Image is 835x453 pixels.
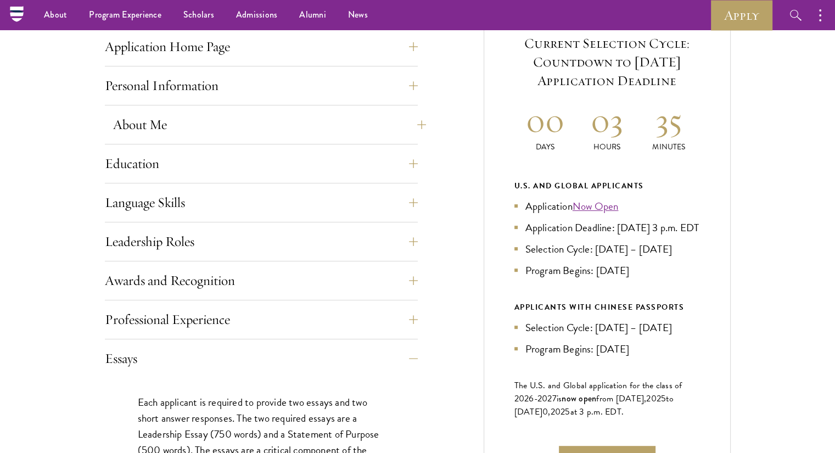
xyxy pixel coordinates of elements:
[514,179,700,193] div: U.S. and Global Applicants
[646,392,661,405] span: 202
[529,392,534,405] span: 6
[596,392,646,405] span: from [DATE],
[514,34,700,90] h5: Current Selection Cycle: Countdown to [DATE] Application Deadline
[514,300,700,314] div: APPLICANTS WITH CHINESE PASSPORTS
[576,141,638,153] p: Hours
[105,306,418,333] button: Professional Experience
[514,392,674,418] span: to [DATE]
[113,111,426,138] button: About Me
[548,405,550,418] span: ,
[514,262,700,278] li: Program Begins: [DATE]
[661,392,666,405] span: 5
[514,379,682,405] span: The U.S. and Global application for the class of 202
[551,405,565,418] span: 202
[552,392,557,405] span: 7
[105,189,418,216] button: Language Skills
[562,392,596,405] span: now open
[534,392,552,405] span: -202
[557,392,562,405] span: is
[638,100,700,141] h2: 35
[565,405,570,418] span: 5
[105,228,418,255] button: Leadership Roles
[514,320,700,335] li: Selection Cycle: [DATE] – [DATE]
[514,198,700,214] li: Application
[514,341,700,357] li: Program Begins: [DATE]
[570,405,624,418] span: at 3 p.m. EDT.
[105,33,418,60] button: Application Home Page
[514,220,700,236] li: Application Deadline: [DATE] 3 p.m. EDT
[514,141,576,153] p: Days
[542,405,548,418] span: 0
[514,241,700,257] li: Selection Cycle: [DATE] – [DATE]
[638,141,700,153] p: Minutes
[105,72,418,99] button: Personal Information
[105,345,418,372] button: Essays
[105,267,418,294] button: Awards and Recognition
[105,150,418,177] button: Education
[514,100,576,141] h2: 00
[576,100,638,141] h2: 03
[573,198,619,214] a: Now Open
